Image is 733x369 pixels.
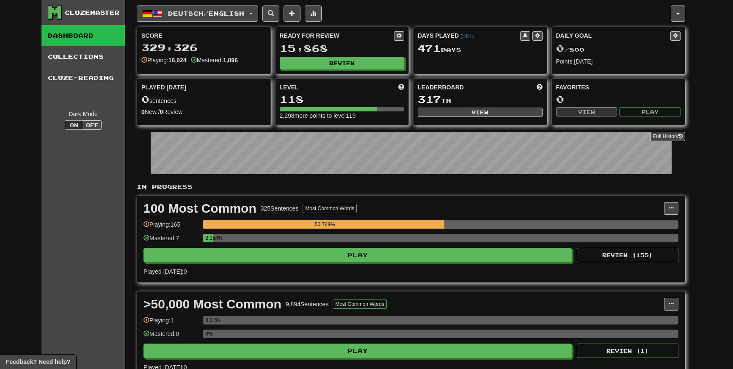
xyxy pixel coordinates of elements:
a: Collections [41,46,125,67]
button: Search sentences [262,6,279,22]
span: Played [DATE]: 0 [143,268,187,275]
div: New / Review [141,108,266,116]
button: Review [280,57,405,69]
button: Most Common Words [303,204,357,213]
a: Dashboard [41,25,125,46]
div: Mastered: 7 [143,234,198,248]
div: Daily Goal [556,31,671,41]
div: 15,868 [280,43,405,54]
span: / 500 [556,46,584,53]
div: 2.154% [205,234,213,242]
a: (HKT) [460,33,474,39]
div: 2,298 more points to level 119 [280,111,405,120]
button: Deutsch/English [137,6,258,22]
strong: 0 [160,108,163,115]
div: sentences [141,94,266,105]
div: 0 [556,94,681,105]
div: Mastered: [191,56,238,64]
span: Leaderboard [418,83,464,92]
span: Played [DATE] [141,83,186,92]
strong: 0 [141,108,145,115]
div: 118 [280,94,405,105]
button: On [65,120,83,130]
div: Points [DATE] [556,57,681,66]
button: View [556,107,617,117]
div: Ready for Review [280,31,394,40]
div: Playing: 1 [143,316,198,330]
strong: 1,096 [223,57,238,64]
div: Playing: 165 [143,220,198,234]
div: 100 Most Common [143,202,256,215]
span: Open feedback widget [6,358,70,366]
div: Playing: [141,56,187,64]
div: Score [141,31,266,40]
div: Days Played [418,31,520,40]
div: Dark Mode [48,110,118,118]
span: 0 [556,42,564,54]
p: In Progress [137,183,685,191]
div: 325 Sentences [261,204,299,213]
button: Most Common Words [333,300,387,309]
button: View [418,108,543,117]
div: Day s [418,43,543,54]
div: 50.769% [205,220,444,229]
a: Cloze-Reading [41,67,125,89]
button: Add sentence to collection [284,6,300,22]
div: Favorites [556,83,681,92]
a: Full History [650,132,685,141]
button: Play [619,107,681,117]
button: Play [143,344,572,358]
button: Review (1) [577,344,678,358]
div: Clozemaster [65,8,120,17]
div: 329,326 [141,42,266,53]
button: More stats [305,6,322,22]
strong: 16,024 [168,57,187,64]
button: Off [83,120,102,130]
div: 9,894 Sentences [286,300,328,308]
span: Deutsch / English [168,10,244,17]
div: Mastered: 0 [143,330,198,344]
span: Score more points to level up [398,83,404,92]
span: 317 [418,93,441,105]
button: Play [143,248,572,262]
button: Review (155) [577,248,678,262]
span: 0 [141,93,149,105]
span: Level [280,83,299,92]
span: This week in points, UTC [537,83,543,92]
span: 471 [418,42,441,54]
div: th [418,94,543,105]
div: >50,000 Most Common [143,298,281,311]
